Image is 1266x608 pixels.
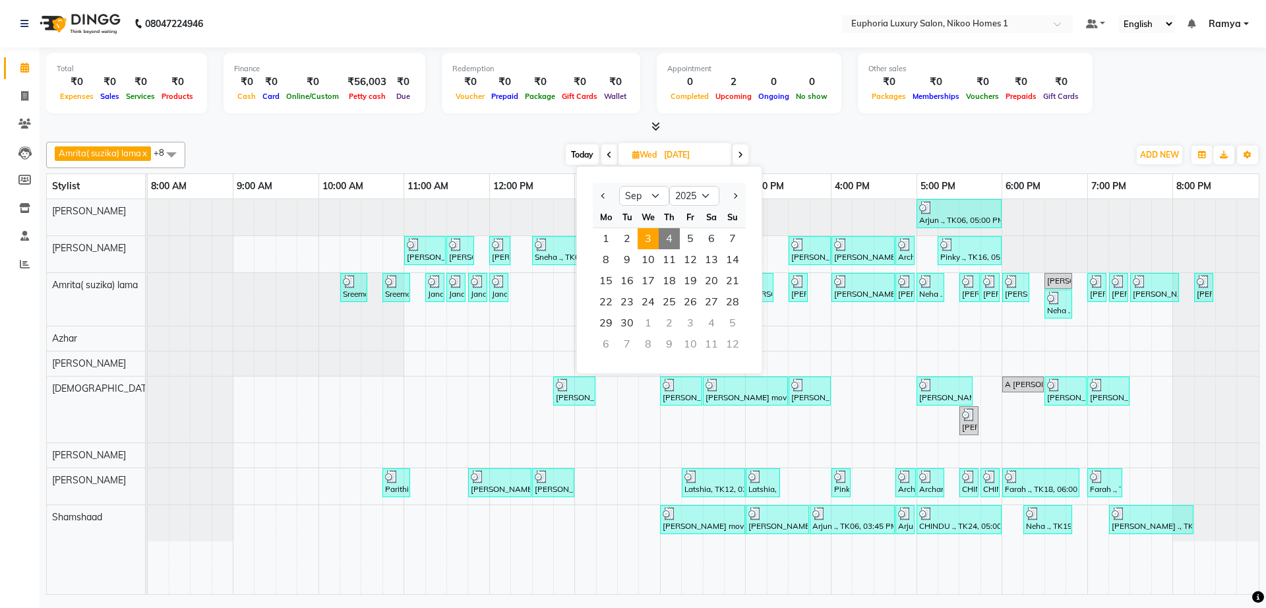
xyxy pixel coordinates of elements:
[595,249,617,270] span: 8
[234,63,415,75] div: Finance
[746,177,787,196] a: 3:00 PM
[533,238,616,263] div: Sneha ., TK04, 12:30 PM-01:30 PM, EP-Aroma Massage (Aroma Oil) 45+15
[598,185,609,206] button: Previous month
[1140,150,1179,160] span: ADD NEW
[1040,75,1082,90] div: ₹0
[601,92,630,101] span: Wallet
[680,249,701,270] span: 12
[52,474,126,486] span: [PERSON_NAME]
[1137,146,1182,164] button: ADD NEW
[52,511,102,523] span: Shamshaad
[961,275,979,300] div: [PERSON_NAME] ., TK13, 05:30 PM-05:45 PM, EP-Instant Clean-Up
[448,238,473,263] div: [PERSON_NAME] ., TK02, 11:30 AM-11:50 AM, EP-Face & Neck Bleach/Detan
[558,75,601,90] div: ₹0
[868,63,1082,75] div: Other sales
[909,92,963,101] span: Memberships
[659,206,680,228] div: Th
[963,92,1002,101] span: Vouchers
[638,249,659,270] span: 10
[909,75,963,90] div: ₹0
[595,228,617,249] div: Monday, September 1, 2025
[790,379,829,404] div: [PERSON_NAME] ., TK03, 03:30 PM-04:00 PM, EL-Kid Cut (Below 8 Yrs) BOY
[595,249,617,270] div: Monday, September 8, 2025
[234,92,259,101] span: Cash
[148,177,190,196] a: 8:00 AM
[701,249,722,270] span: 13
[659,270,680,291] div: Thursday, September 18, 2025
[1046,275,1071,287] div: [PERSON_NAME] ., TK22, 06:30 PM-06:50 PM, EP-Full Arms Cream Wax
[619,186,669,206] select: Select month
[595,334,617,355] div: Monday, October 6, 2025
[638,270,659,291] span: 17
[469,470,530,495] div: [PERSON_NAME] ., TK02, 11:45 AM-12:30 PM, EL-Hydra Boost
[918,275,943,300] div: Neha ., TK19, 05:00 PM-05:20 PM, EL-Upperlip Threading
[566,144,599,165] span: Today
[617,270,638,291] span: 16
[638,291,659,313] span: 24
[617,291,638,313] div: Tuesday, September 23, 2025
[52,279,138,291] span: Amrita( suzika) lama
[558,92,601,101] span: Gift Cards
[617,313,638,334] span: 30
[427,275,443,300] div: Janani ., TK01, 11:15 AM-11:20 AM, EP-Full Arms Catridge Wax
[1173,177,1215,196] a: 8:00 PM
[638,291,659,313] div: Wednesday, September 24, 2025
[469,275,486,300] div: Janani ., TK01, 11:45 AM-11:50 AM, EP-Under Arms Intimate
[1195,275,1212,300] div: [PERSON_NAME] ., TK15, 08:15 PM-08:20 PM, EP-Shampoo (Wella)
[701,313,722,334] div: Saturday, October 4, 2025
[617,228,638,249] span: 2
[141,148,147,158] a: x
[490,177,537,196] a: 12:00 PM
[595,270,617,291] span: 15
[868,75,909,90] div: ₹0
[659,249,680,270] span: 11
[897,470,915,495] div: Archana ., TK21, 04:45 PM-05:00 PM, EP-Upperlip Intimate
[1110,275,1127,300] div: [PERSON_NAME] ., TK17, 07:15 PM-07:20 PM, EL-Upperlip Threading
[833,238,893,263] div: [PERSON_NAME] ., TK14, 04:00 PM-04:45 PM, EL-Express Pedi
[1131,275,1178,300] div: [PERSON_NAME], TK23, 07:30 PM-08:05 PM, EP-Detan Clean-Up
[722,228,743,249] div: Sunday, September 7, 2025
[897,275,913,300] div: [PERSON_NAME] ., TK14, 04:45 PM-04:50 PM, EP-Half Legs Cream Wax
[661,507,744,532] div: [PERSON_NAME] moved out, TK11, 02:00 PM-03:00 PM, EP-Artistic Cut - Creative Stylist
[712,75,755,90] div: 2
[617,270,638,291] div: Tuesday, September 16, 2025
[393,92,413,101] span: Due
[52,180,80,192] span: Stylist
[638,206,659,228] div: We
[601,75,630,90] div: ₹0
[982,275,998,300] div: [PERSON_NAME] ., TK15, 05:45 PM-05:50 PM, EP-Conditioning (Wella)
[1089,379,1128,404] div: [PERSON_NAME], TK23, 07:00 PM-07:30 PM, EP-[PERSON_NAME] Trim/Design MEN
[755,75,793,90] div: 0
[659,313,680,334] div: Thursday, October 2, 2025
[680,313,701,334] div: Friday, October 3, 2025
[488,92,522,101] span: Prepaid
[961,408,977,433] div: [PERSON_NAME] ., TK08, 05:30 PM-05:40 PM, EP-Intense Scalp Purifying ADD ON MEN
[491,275,507,300] div: Janani ., TK01, 12:00 PM-12:05 PM, EP-Tefiti Coffee Pedi
[659,291,680,313] div: Thursday, September 25, 2025
[522,92,558,101] span: Package
[555,379,594,404] div: [PERSON_NAME] ., TK07, 12:45 PM-01:15 PM, EL-HAIR CUT (Senior Stylist) with hairwash MEN
[342,275,366,300] div: Sreemoyee ., TK20, 10:15 AM-10:35 AM, EL-Upperlip Threading
[259,75,283,90] div: ₹0
[595,228,617,249] span: 1
[638,228,659,249] div: Wednesday, September 3, 2025
[701,291,722,313] span: 27
[961,470,977,495] div: CHINDU ., TK24, 05:30 PM-05:35 PM, EL-Eyebrows Threading
[392,75,415,90] div: ₹0
[722,228,743,249] span: 7
[595,206,617,228] div: Mo
[790,238,829,263] div: [PERSON_NAME] ., TK14, 03:30 PM-04:00 PM, EP-Foot Massage (30 Mins)
[638,334,659,355] div: Wednesday, October 8, 2025
[660,145,726,165] input: 2025-09-03
[638,249,659,270] div: Wednesday, September 10, 2025
[617,291,638,313] span: 23
[755,92,793,101] span: Ongoing
[659,228,680,249] span: 4
[667,75,712,90] div: 0
[638,313,659,334] div: Wednesday, October 1, 2025
[158,75,196,90] div: ₹0
[233,177,276,196] a: 9:00 AM
[868,92,909,101] span: Packages
[617,228,638,249] div: Tuesday, September 2, 2025
[52,242,126,254] span: [PERSON_NAME]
